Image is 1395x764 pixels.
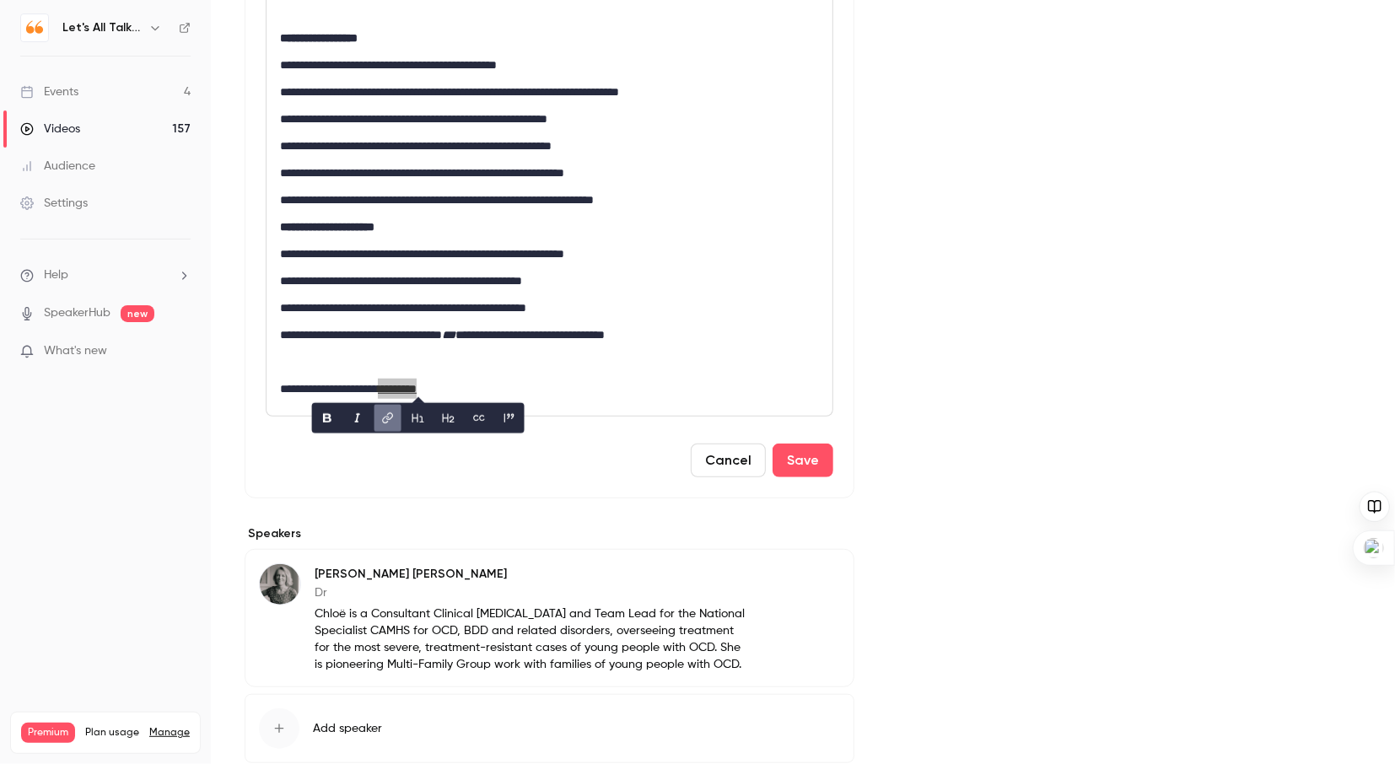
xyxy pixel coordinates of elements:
[245,694,854,763] button: Add speaker
[85,726,139,740] span: Plan usage
[21,723,75,743] span: Premium
[149,726,190,740] a: Manage
[170,344,191,359] iframe: Noticeable Trigger
[44,342,107,360] span: What's new
[773,444,833,477] button: Save
[314,405,341,432] button: bold
[62,19,142,36] h6: Let's All Talk Mental Health
[245,525,854,542] label: Speakers
[44,266,68,284] span: Help
[44,304,110,322] a: SpeakerHub
[20,266,191,284] li: help-dropdown-opener
[374,405,401,432] button: link
[21,14,48,41] img: Let's All Talk Mental Health
[245,549,854,687] div: Chloe Volz[PERSON_NAME] [PERSON_NAME]DrChloë is a Consultant Clinical [MEDICAL_DATA] and Team Lea...
[691,444,766,477] button: Cancel
[20,195,88,212] div: Settings
[20,121,80,137] div: Videos
[20,83,78,100] div: Events
[260,564,300,605] img: Chloe Volz
[20,158,95,175] div: Audience
[315,605,745,673] p: Chloë is a Consultant Clinical [MEDICAL_DATA] and Team Lead for the National Specialist CAMHS for...
[344,405,371,432] button: italic
[315,566,745,583] p: [PERSON_NAME] [PERSON_NAME]
[121,305,154,322] span: new
[315,584,745,601] p: Dr
[313,720,382,737] span: Add speaker
[496,405,523,432] button: blockquote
